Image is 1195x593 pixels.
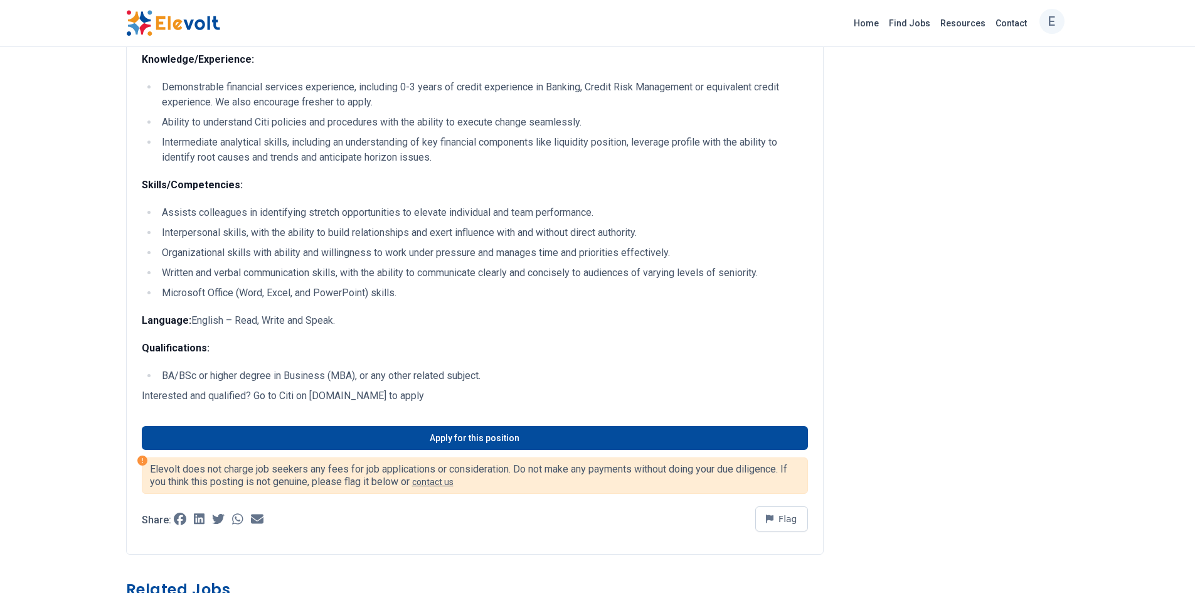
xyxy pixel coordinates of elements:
[158,286,808,301] li: Microsoft Office (Word, Excel, and PowerPoint) skills.
[1048,6,1055,37] p: E
[412,477,454,487] a: contact us
[142,515,171,525] p: Share:
[142,314,191,326] strong: Language:
[844,4,1070,179] iframe: Advertisement
[142,388,808,403] p: Interested and qualified? Go to Citi on [DOMAIN_NAME] to apply
[142,313,808,328] p: English – Read, Write and Speak.
[158,265,808,280] li: Written and verbal communication skills, with the ability to communicate clearly and concisely to...
[849,13,884,33] a: Home
[158,135,808,165] li: Intermediate analytical skills, including an understanding of key financial components like liqui...
[755,506,808,532] button: Flag
[884,13,935,33] a: Find Jobs
[158,245,808,260] li: Organizational skills with ability and willingness to work under pressure and manages time and pr...
[142,426,808,450] a: Apply for this position
[126,10,220,36] img: Elevolt
[150,463,800,488] p: Elevolt does not charge job seekers any fees for job applications or consideration. Do not make a...
[991,13,1032,33] a: Contact
[158,115,808,130] li: Ability to understand Citi policies and procedures with the ability to execute change seamlessly.
[844,195,1070,370] iframe: Advertisement
[142,53,254,65] strong: Knowledge/Experience:
[158,225,808,240] li: Interpersonal skills, with the ability to build relationships and exert influence with and withou...
[158,205,808,220] li: Assists colleagues in identifying stretch opportunities to elevate individual and team performance.
[142,342,210,354] strong: Qualifications:
[1132,533,1195,593] iframe: Chat Widget
[1039,9,1065,34] button: E
[142,179,243,191] strong: Skills/Competencies:
[935,13,991,33] a: Resources
[158,80,808,110] li: Demonstrable financial services experience, including 0-3 years of credit experience in Banking, ...
[158,368,808,383] li: BA/BSc or higher degree in Business (MBA), or any other related subject.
